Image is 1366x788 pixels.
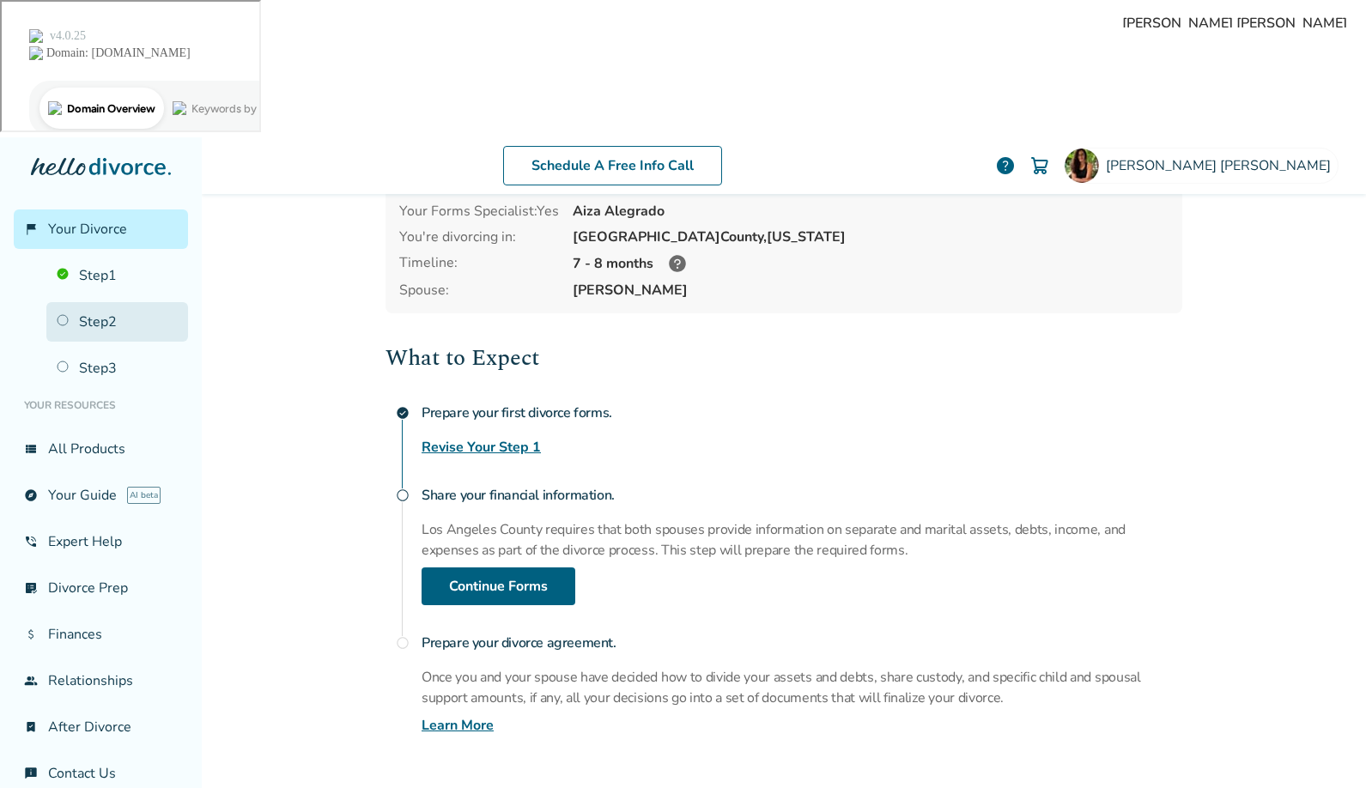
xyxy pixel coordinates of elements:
h2: What to Expect [386,341,1182,375]
span: group [24,674,38,688]
a: list_alt_checkDivorce Prep [14,568,188,608]
img: Cart [1029,155,1050,176]
a: Revise Your Step 1 [422,437,541,458]
a: bookmark_checkAfter Divorce [14,707,188,747]
span: flag_2 [24,222,38,236]
a: Continue Forms [422,567,575,605]
span: [PERSON_NAME] [573,281,1169,300]
span: view_list [24,442,38,456]
span: phone_in_talk [24,535,38,549]
div: 7 - 8 months [573,253,1169,274]
div: Domain: [DOMAIN_NAME] [45,45,189,58]
img: Kathryn Rucker [1065,149,1099,183]
a: flag_2Your Divorce [14,209,188,249]
span: chat_info [24,767,38,780]
p: Once you and your spouse have decided how to divide your assets and debts, share custody, and spe... [422,667,1182,708]
a: Learn More [422,715,494,736]
a: Schedule A Free Info Call [503,146,722,185]
div: Keywords by Traffic [190,101,289,112]
img: tab_keywords_by_traffic_grey.svg [171,100,185,113]
img: tab_domain_overview_orange.svg [46,100,60,113]
span: attach_money [24,627,38,641]
div: [GEOGRAPHIC_DATA] County, [US_STATE] [573,227,1169,246]
div: Aiza Alegrado [573,202,1169,221]
a: exploreYour GuideAI beta [14,476,188,515]
a: Step1 [46,256,188,295]
h4: Share your financial information. [422,478,1182,512]
div: Timeline: [399,253,559,274]
p: Los Angeles County requires that both spouses provide information on separate and marital assets,... [422,519,1182,561]
span: explore [24,488,38,502]
a: help [995,155,1016,176]
a: groupRelationships [14,661,188,700]
a: view_listAll Products [14,429,188,469]
li: Your Resources [14,388,188,422]
a: attach_moneyFinances [14,615,188,654]
span: bookmark_check [24,720,38,734]
span: Your Divorce [48,220,127,239]
div: Your Forms Specialist: Yes [399,202,559,221]
iframe: Chat Widget [1280,706,1366,788]
div: v 4.0.25 [48,27,84,41]
span: list_alt_check [24,581,38,595]
h4: Prepare your divorce agreement. [422,626,1182,660]
div: You're divorcing in: [399,227,559,246]
img: logo_orange.svg [27,27,41,41]
a: Step2 [46,302,188,342]
span: check_circle [396,406,410,420]
span: radio_button_unchecked [396,636,410,650]
a: phone_in_talkExpert Help [14,522,188,561]
h4: Prepare your first divorce forms. [422,396,1182,430]
span: radio_button_unchecked [396,488,410,502]
span: [PERSON_NAME] [PERSON_NAME] [1106,156,1338,175]
img: website_grey.svg [27,45,41,58]
div: Domain Overview [65,101,154,112]
a: Step3 [46,349,188,388]
span: AI beta [127,487,161,504]
span: Spouse: [399,281,559,300]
